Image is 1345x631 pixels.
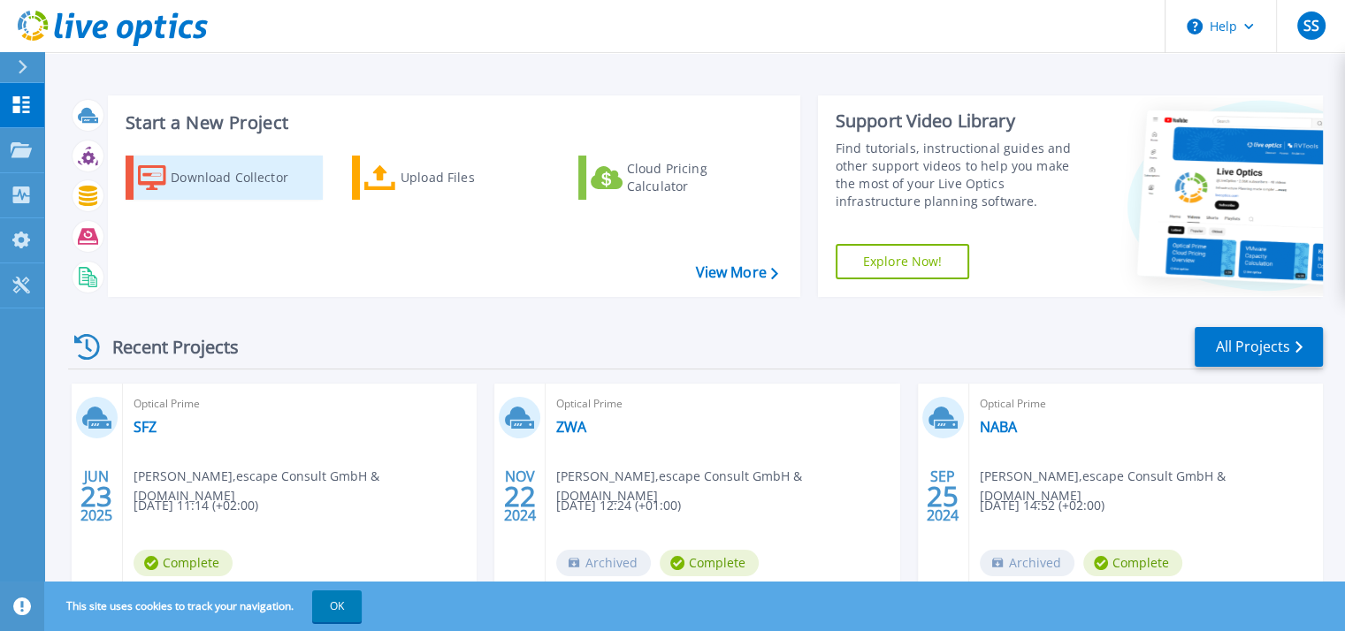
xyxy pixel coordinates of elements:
[49,590,362,622] span: This site uses cookies to track your navigation.
[578,156,776,200] a: Cloud Pricing Calculator
[134,418,157,436] a: SFZ
[836,140,1089,210] div: Find tutorials, instructional guides and other support videos to help you make the most of your L...
[777,580,887,599] span: Project ID: 2734129
[1200,580,1310,599] span: Project ID: 2664357
[503,464,537,528] div: NOV 2024
[980,418,1017,436] a: NABA
[354,580,463,599] span: Project ID: 2948600
[1303,19,1318,33] span: SS
[926,464,959,528] div: SEP 2024
[504,489,536,504] span: 22
[556,496,681,515] span: [DATE] 12:24 (+01:00)
[660,550,759,576] span: Complete
[980,394,1312,414] span: Optical Prime
[401,160,542,195] div: Upload Files
[556,418,586,436] a: ZWA
[126,156,323,200] a: Download Collector
[134,496,258,515] span: [DATE] 11:14 (+02:00)
[80,489,112,504] span: 23
[171,160,312,195] div: Download Collector
[134,550,233,576] span: Complete
[980,467,1323,506] span: [PERSON_NAME] , escape Consult GmbH & [DOMAIN_NAME]
[556,550,651,576] span: Archived
[980,496,1104,515] span: [DATE] 14:52 (+02:00)
[836,110,1089,133] div: Support Video Library
[556,467,899,506] span: [PERSON_NAME] , escape Consult GmbH & [DOMAIN_NAME]
[1083,550,1182,576] span: Complete
[927,489,959,504] span: 25
[352,156,549,200] a: Upload Files
[980,550,1074,576] span: Archived
[836,244,970,279] a: Explore Now!
[627,160,768,195] div: Cloud Pricing Calculator
[312,590,362,622] button: OK
[695,264,777,281] a: View More
[134,467,477,506] span: [PERSON_NAME] , escape Consult GmbH & [DOMAIN_NAME]
[126,113,777,133] h3: Start a New Project
[556,394,889,414] span: Optical Prime
[134,394,466,414] span: Optical Prime
[1195,327,1323,367] a: All Projects
[68,325,263,369] div: Recent Projects
[80,464,113,528] div: JUN 2025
